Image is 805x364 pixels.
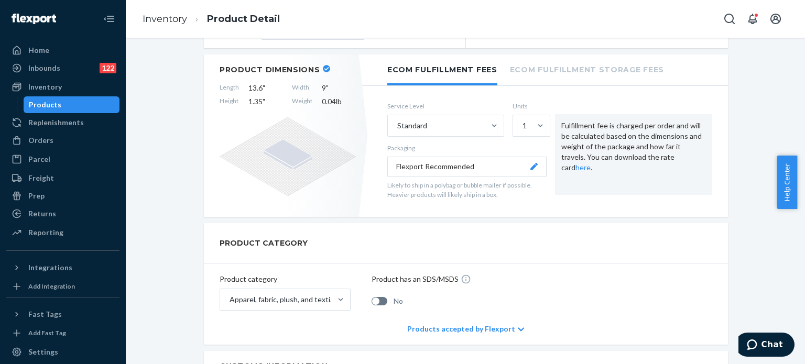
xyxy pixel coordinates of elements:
p: Product category [220,274,351,284]
span: " [263,97,265,106]
div: Inventory [28,82,62,92]
img: Flexport logo [12,14,56,24]
iframe: Opens a widget where you can chat to one of our agents [738,333,795,359]
a: Inventory [143,13,187,25]
a: Freight [6,170,119,186]
div: Fast Tags [28,309,62,319]
div: Integrations [28,262,72,273]
ol: breadcrumbs [134,4,288,35]
button: Fast Tags [6,306,119,323]
a: Add Integration [6,280,119,293]
div: Freight [28,173,54,183]
a: here [575,163,591,172]
span: " [263,83,265,92]
h2: PRODUCT CATEGORY [220,234,308,252]
div: Inbounds [28,63,60,73]
div: Settings [28,347,58,357]
a: Prep [6,187,119,204]
div: Prep [28,191,45,201]
label: Units [513,102,547,111]
button: Close Navigation [99,8,119,29]
span: Length [220,83,239,93]
div: Returns [28,208,56,219]
span: 0.04 lb [322,96,356,107]
span: Width [292,83,312,93]
a: Inventory [6,79,119,95]
span: 13.6 [248,83,282,93]
div: Orders [28,135,53,146]
span: Weight [292,96,312,107]
a: Returns [6,205,119,222]
div: Fulfillment fee is charged per order and will be calculated based on the dimensions and weight of... [555,114,712,195]
div: Replenishments [28,117,84,128]
div: Apparel, fabric, plush, and textiles [230,294,336,305]
span: 1.35 [248,96,282,107]
a: Orders [6,132,119,149]
p: Product has an SDS/MSDS [372,274,459,284]
a: Products [24,96,120,113]
span: 9 [322,83,356,93]
button: Help Center [777,156,797,209]
span: Height [220,96,239,107]
input: Apparel, fabric, plush, and textiles [229,294,230,305]
div: Add Integration [28,282,75,291]
button: Flexport Recommended [387,157,547,177]
button: Open notifications [742,8,763,29]
div: 1 [523,120,527,131]
button: Open Search Box [719,8,740,29]
h2: Product Dimensions [220,65,320,74]
span: " [326,83,329,92]
div: Parcel [28,154,50,164]
a: Parcel [6,151,119,168]
div: Standard [397,120,427,131]
a: Add Fast Tag [6,327,119,339]
label: Service Level [387,102,504,111]
li: Ecom Fulfillment Storage Fees [510,54,664,83]
p: Packaging [387,144,547,152]
div: 122 [100,63,116,73]
li: Ecom Fulfillment Fees [387,54,497,85]
div: Add Fast Tag [28,328,66,337]
a: Reporting [6,224,119,241]
a: Inbounds122 [6,60,119,76]
div: Products [29,100,61,110]
div: Products accepted by Flexport [407,313,524,345]
a: Settings [6,344,119,360]
a: Home [6,42,119,59]
a: Product Detail [207,13,280,25]
button: Open account menu [765,8,786,29]
input: Standard [396,120,397,131]
p: Likely to ship in a polybag or bubble mailer if possible. Heavier products will likely ship in a ... [387,181,547,198]
div: Home [28,45,49,56]
a: Replenishments [6,114,119,131]
span: No [394,296,403,306]
button: Integrations [6,259,119,276]
input: 1 [521,120,523,131]
div: Reporting [28,227,63,238]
